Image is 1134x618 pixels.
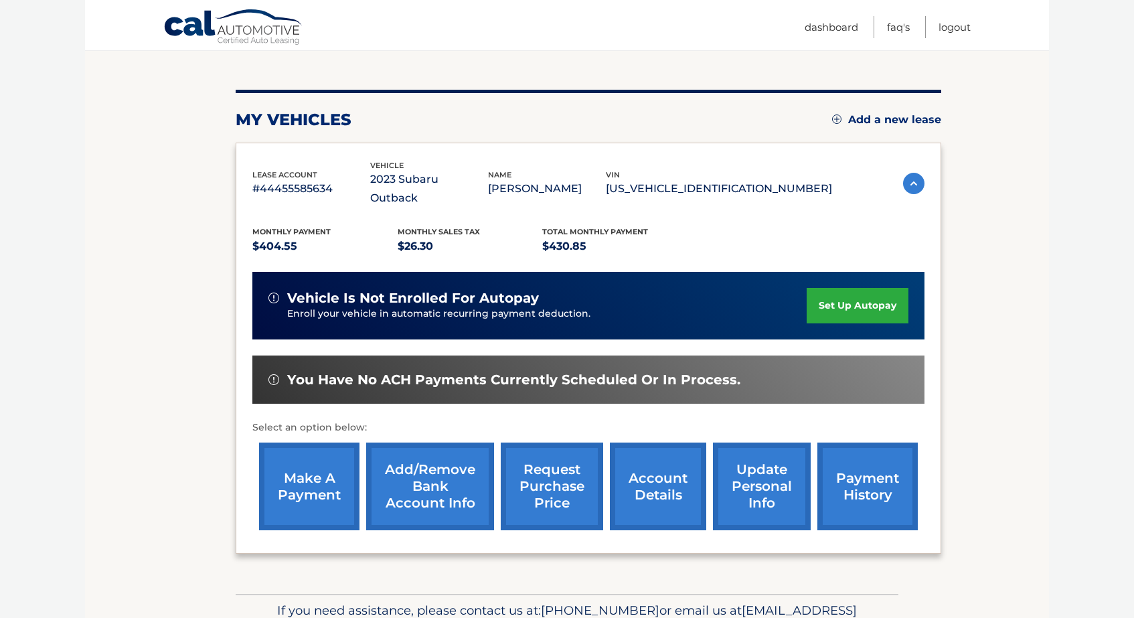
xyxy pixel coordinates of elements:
[236,110,351,130] h2: my vehicles
[807,288,908,323] a: set up autopay
[398,227,480,236] span: Monthly sales Tax
[542,237,687,256] p: $430.85
[606,179,832,198] p: [US_VEHICLE_IDENTIFICATION_NUMBER]
[488,170,511,179] span: name
[817,443,918,530] a: payment history
[252,179,370,198] p: #44455585634
[398,237,543,256] p: $26.30
[610,443,706,530] a: account details
[366,443,494,530] a: Add/Remove bank account info
[287,307,807,321] p: Enroll your vehicle in automatic recurring payment deduction.
[713,443,811,530] a: update personal info
[606,170,620,179] span: vin
[501,443,603,530] a: request purchase price
[542,227,648,236] span: Total Monthly Payment
[939,16,971,38] a: Logout
[541,603,659,618] span: [PHONE_NUMBER]
[268,293,279,303] img: alert-white.svg
[287,290,539,307] span: vehicle is not enrolled for autopay
[805,16,858,38] a: Dashboard
[252,420,924,436] p: Select an option below:
[887,16,910,38] a: FAQ's
[903,173,924,194] img: accordion-active.svg
[252,170,317,179] span: lease account
[832,114,841,124] img: add.svg
[252,237,398,256] p: $404.55
[287,372,740,388] span: You have no ACH payments currently scheduled or in process.
[370,170,488,208] p: 2023 Subaru Outback
[163,9,304,48] a: Cal Automotive
[259,443,359,530] a: make a payment
[832,113,941,127] a: Add a new lease
[268,374,279,385] img: alert-white.svg
[370,161,404,170] span: vehicle
[488,179,606,198] p: [PERSON_NAME]
[252,227,331,236] span: Monthly Payment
